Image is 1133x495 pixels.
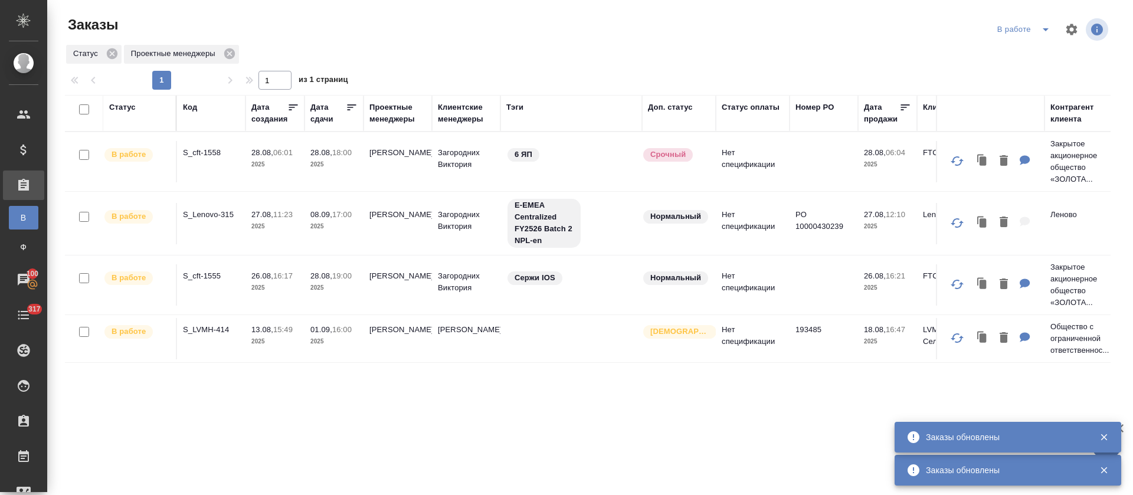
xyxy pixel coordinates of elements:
[310,101,346,125] div: Дата сдачи
[112,326,146,337] p: В работе
[716,264,790,306] td: Нет спецификации
[886,148,905,157] p: 06:04
[923,270,980,282] p: FTC
[716,318,790,359] td: Нет спецификации
[251,336,299,348] p: 2025
[15,212,32,224] span: В
[131,48,220,60] p: Проектные менеджеры
[506,270,636,286] div: Сержи IOS
[369,101,426,125] div: Проектные менеджеры
[65,15,118,34] span: Заказы
[332,325,352,334] p: 16:00
[864,282,911,294] p: 2025
[943,147,971,175] button: Обновить
[886,210,905,219] p: 12:10
[251,101,287,125] div: Дата создания
[1050,321,1107,356] p: Общество с ограниченной ответственнос...
[994,273,1014,297] button: Удалить
[864,271,886,280] p: 26.08,
[310,336,358,348] p: 2025
[994,149,1014,173] button: Удалить
[923,324,980,348] p: LVMH (ООО Селдико)
[112,211,146,222] p: В работе
[310,159,358,171] p: 2025
[790,203,858,244] td: PO 10000430239
[183,209,240,221] p: S_Lenovo-315
[19,268,46,280] span: 100
[273,271,293,280] p: 16:17
[943,209,971,237] button: Обновить
[790,318,858,359] td: 193485
[650,326,709,337] p: [DEMOGRAPHIC_DATA]
[1092,465,1116,476] button: Закрыть
[994,326,1014,350] button: Удалить
[886,325,905,334] p: 16:47
[1050,261,1107,309] p: Закрытое акционерное общество «ЗОЛОТА...
[994,211,1014,235] button: Удалить
[923,147,980,159] p: FTC
[112,272,146,284] p: В работе
[886,271,905,280] p: 16:21
[515,272,555,284] p: Сержи IOS
[642,270,710,286] div: Статус по умолчанию для стандартных заказов
[716,141,790,182] td: Нет спецификации
[251,210,273,219] p: 27.08,
[432,141,500,182] td: Загородних Виктория
[183,147,240,159] p: S_cft-1558
[183,270,240,282] p: S_cft-1555
[1057,15,1086,44] span: Настроить таблицу
[943,324,971,352] button: Обновить
[9,206,38,230] a: В
[251,325,273,334] p: 13.08,
[112,149,146,160] p: В работе
[506,101,523,113] div: Тэги
[364,264,432,306] td: [PERSON_NAME]
[795,101,834,113] div: Номер PO
[251,271,273,280] p: 26.08,
[332,210,352,219] p: 17:00
[364,318,432,359] td: [PERSON_NAME]
[332,271,352,280] p: 19:00
[1050,101,1107,125] div: Контрагент клиента
[515,199,574,247] p: E-EMEA Centralized FY2526 Batch 2 NPL-en
[971,149,994,173] button: Клонировать
[864,159,911,171] p: 2025
[432,318,500,359] td: [PERSON_NAME]
[650,211,701,222] p: Нормальный
[1086,18,1111,41] span: Посмотреть информацию
[864,210,886,219] p: 27.08,
[432,264,500,306] td: Загородних Виктория
[364,141,432,182] td: [PERSON_NAME]
[310,148,332,157] p: 28.08,
[103,147,170,163] div: Выставляет ПМ после принятия заказа от КМа
[273,210,293,219] p: 11:23
[923,209,980,221] p: Lenovo
[515,149,532,160] p: 6 ЯП
[1050,138,1107,185] p: Закрытое акционерное общество «ЗОЛОТА...
[332,148,352,157] p: 18:00
[9,235,38,259] a: Ф
[310,221,358,232] p: 2025
[273,325,293,334] p: 15:49
[438,101,495,125] div: Клиентские менеджеры
[716,203,790,244] td: Нет спецификации
[364,203,432,244] td: [PERSON_NAME]
[722,101,780,113] div: Статус оплаты
[642,209,710,225] div: Статус по умолчанию для стандартных заказов
[971,326,994,350] button: Клонировать
[864,325,886,334] p: 18.08,
[73,48,102,60] p: Статус
[650,272,701,284] p: Нормальный
[971,211,994,235] button: Клонировать
[642,147,710,163] div: Выставляется автоматически, если на указанный объем услуг необходимо больше времени в стандартном...
[251,282,299,294] p: 2025
[926,464,1082,476] div: Заказы обновлены
[103,209,170,225] div: Выставляет ПМ после принятия заказа от КМа
[1092,432,1116,442] button: Закрыть
[310,325,332,334] p: 01.09,
[124,45,239,64] div: Проектные менеджеры
[183,101,197,113] div: Код
[506,198,636,249] div: E-EMEA Centralized FY2526 Batch 2 NPL-en
[109,101,136,113] div: Статус
[103,324,170,340] div: Выставляет ПМ после принятия заказа от КМа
